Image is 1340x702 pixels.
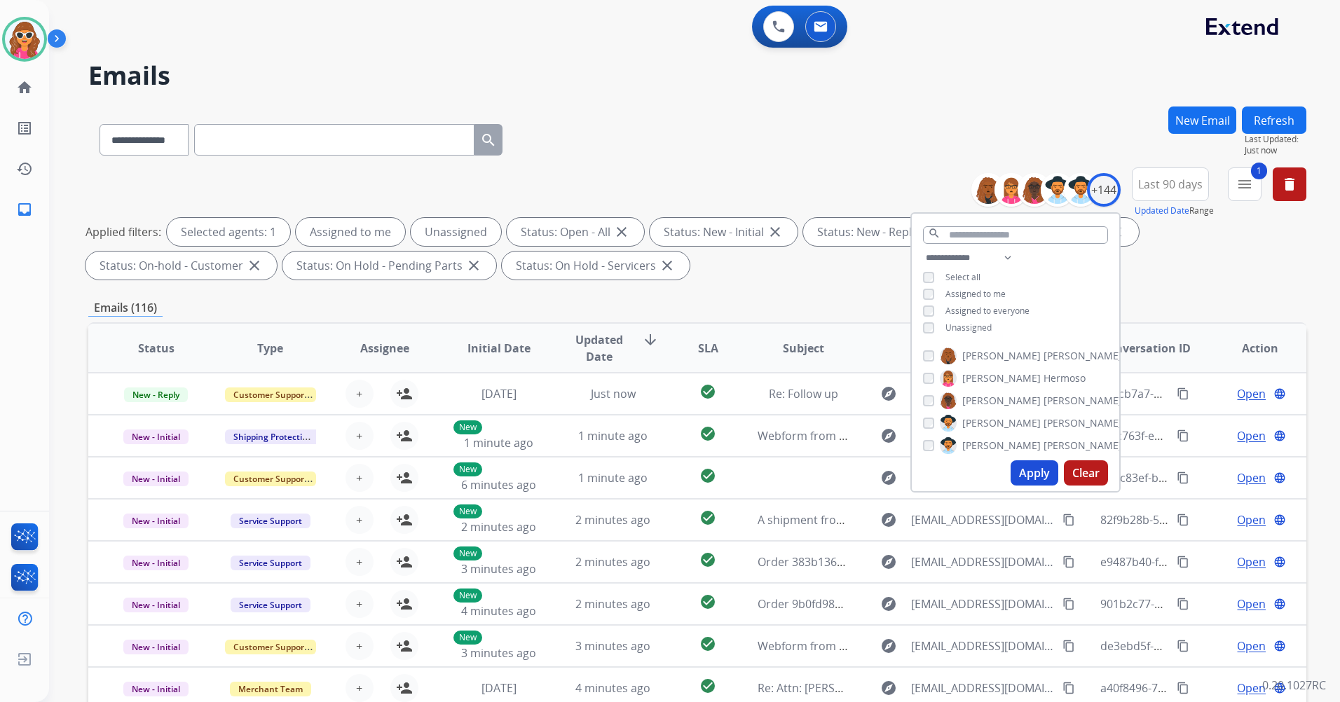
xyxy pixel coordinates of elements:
[1100,554,1315,570] span: e9487b40-fd07-4920-9aa8-35800e641456
[575,554,650,570] span: 2 minutes ago
[568,331,631,365] span: Updated Date
[1044,394,1122,408] span: [PERSON_NAME]
[123,682,189,696] span: New - Initial
[356,680,362,696] span: +
[698,340,718,357] span: SLA
[16,120,33,137] mat-icon: list_alt
[758,638,1075,654] span: Webform from [EMAIL_ADDRESS][DOMAIN_NAME] on [DATE]
[16,160,33,177] mat-icon: history
[945,305,1030,317] span: Assigned to everyone
[758,554,1002,570] span: Order 383b1361-fcd1-44b9-9dbb-1cce7ff3569a
[578,428,648,443] span: 1 minute ago
[575,512,650,528] span: 2 minutes ago
[962,416,1041,430] span: [PERSON_NAME]
[650,218,798,246] div: Status: New - Initial
[461,519,536,535] span: 2 minutes ago
[1177,640,1189,652] mat-icon: content_copy
[1177,598,1189,610] mat-icon: content_copy
[928,227,941,240] mat-icon: search
[659,257,676,274] mat-icon: close
[123,556,189,570] span: New - Initial
[167,218,290,246] div: Selected agents: 1
[231,556,310,570] span: Service Support
[880,680,897,696] mat-icon: explore
[396,427,413,444] mat-icon: person_add
[1132,167,1209,201] button: Last 90 days
[1062,640,1075,652] mat-icon: content_copy
[911,680,1055,696] span: [EMAIL_ADDRESS][DOMAIN_NAME]
[1168,106,1236,134] button: New Email
[257,340,283,357] span: Type
[1273,556,1286,568] mat-icon: language
[1087,173,1121,207] div: +144
[346,674,374,702] button: +
[699,677,716,694] mat-icon: check_circle
[296,218,405,246] div: Assigned to me
[699,551,716,568] mat-icon: check_circle
[1245,145,1306,156] span: Just now
[411,218,501,246] div: Unassigned
[962,394,1041,408] span: [PERSON_NAME]
[962,439,1041,453] span: [PERSON_NAME]
[467,340,531,357] span: Initial Date
[461,477,536,493] span: 6 minutes ago
[1237,680,1266,696] span: Open
[465,257,482,274] mat-icon: close
[591,386,636,401] span: Just now
[575,680,650,696] span: 4 minutes ago
[453,504,482,518] p: New
[699,509,716,526] mat-icon: check_circle
[1273,514,1286,526] mat-icon: language
[1100,596,1318,612] span: 901b2c77-b5f6-4ba0-8ca5-b9d91e9d0bb2
[346,548,374,576] button: +
[1064,460,1108,486] button: Clear
[356,511,362,528] span: +
[613,223,630,240] mat-icon: close
[123,514,189,528] span: New - Initial
[911,553,1055,570] span: [EMAIL_ADDRESS][DOMAIN_NAME]
[356,596,362,612] span: +
[1237,469,1266,486] span: Open
[1100,680,1316,696] span: a40f8496-79de-4cb0-a16d-a7e0233ebd65
[1237,553,1266,570] span: Open
[461,645,536,661] span: 3 minutes ago
[945,288,1006,300] span: Assigned to me
[1044,416,1122,430] span: [PERSON_NAME]
[699,593,716,610] mat-icon: check_circle
[123,472,189,486] span: New - Initial
[453,420,482,434] p: New
[911,596,1055,612] span: [EMAIL_ADDRESS][DOMAIN_NAME]
[1177,387,1189,400] mat-icon: content_copy
[962,349,1041,363] span: [PERSON_NAME]
[699,383,716,400] mat-icon: check_circle
[1273,429,1286,442] mat-icon: language
[1100,638,1313,654] span: de3ebd5f-06e5-4948-b84f-8e41cc326e9d
[123,429,189,444] span: New - Initial
[1237,511,1266,528] span: Open
[453,631,482,645] p: New
[758,428,1075,443] span: Webform from [EMAIL_ADDRESS][DOMAIN_NAME] on [DATE]
[1177,429,1189,442] mat-icon: content_copy
[1138,181,1203,187] span: Last 90 days
[1237,427,1266,444] span: Open
[1237,385,1266,402] span: Open
[346,380,374,408] button: +
[578,470,648,486] span: 1 minute ago
[1192,324,1306,373] th: Action
[1101,340,1191,357] span: Conversation ID
[396,385,413,402] mat-icon: person_add
[507,218,644,246] div: Status: Open - All
[461,603,536,619] span: 4 minutes ago
[1135,205,1189,216] button: Updated Date
[880,385,897,402] mat-icon: explore
[396,638,413,654] mat-icon: person_add
[396,596,413,612] mat-icon: person_add
[86,252,277,280] div: Status: On-hold - Customer
[1011,460,1058,486] button: Apply
[1135,205,1214,216] span: Range
[464,435,533,450] span: 1 minute ago
[880,596,897,612] mat-icon: explore
[453,546,482,560] p: New
[1281,176,1298,193] mat-icon: delete
[481,680,517,696] span: [DATE]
